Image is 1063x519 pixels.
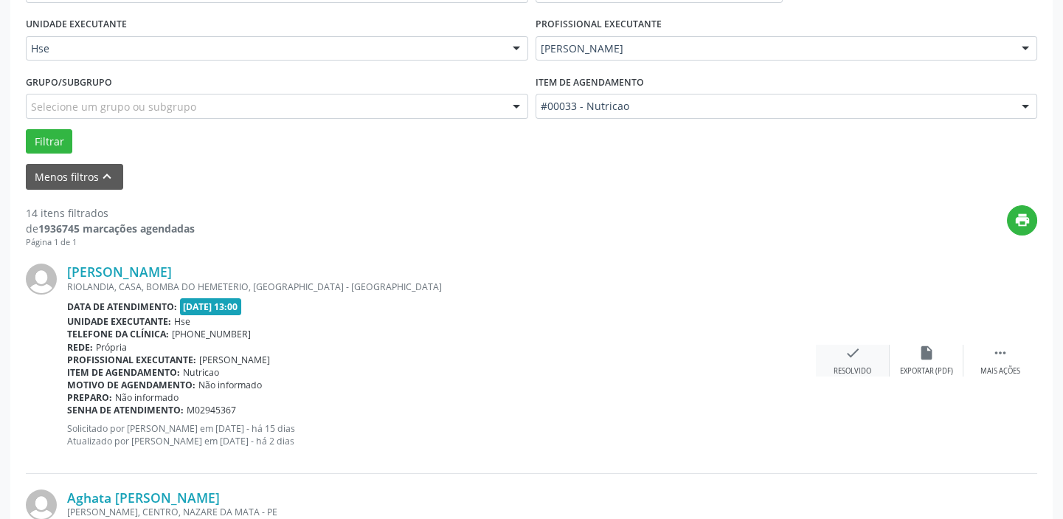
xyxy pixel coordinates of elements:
div: RIOLANDIA, CASA, BOMBA DO HEMETERIO, [GEOGRAPHIC_DATA] - [GEOGRAPHIC_DATA] [67,281,816,293]
span: M02945367 [187,404,236,416]
button: print [1007,205,1037,236]
button: Filtrar [26,129,72,154]
span: Hse [174,315,190,328]
div: Página 1 de 1 [26,236,195,249]
div: Resolvido [834,366,871,377]
b: Item de agendamento: [67,366,180,379]
span: #00033 - Nutricao [541,99,1008,114]
button: Menos filtroskeyboard_arrow_up [26,164,123,190]
label: PROFISSIONAL EXECUTANTE [536,13,662,36]
div: Mais ações [980,366,1020,377]
span: [PERSON_NAME] [199,354,270,366]
p: Solicitado por [PERSON_NAME] em [DATE] - há 15 dias Atualizado por [PERSON_NAME] em [DATE] - há 2... [67,422,816,447]
b: Data de atendimento: [67,300,177,313]
i: check [845,345,861,361]
span: Nutricao [183,366,219,379]
b: Rede: [67,341,93,354]
img: img [26,264,57,295]
span: Não informado [115,391,179,404]
span: Hse [31,41,498,56]
b: Unidade executante: [67,315,171,328]
b: Telefone da clínica: [67,328,169,340]
span: Não informado [198,379,262,391]
div: 14 itens filtrados [26,205,195,221]
b: Senha de atendimento: [67,404,184,416]
span: [PHONE_NUMBER] [172,328,251,340]
span: Própria [96,341,127,354]
a: Aghata [PERSON_NAME] [67,489,220,506]
b: Profissional executante: [67,354,196,366]
strong: 1936745 marcações agendadas [38,221,195,236]
i: insert_drive_file [918,345,935,361]
span: [DATE] 13:00 [180,298,242,315]
span: Selecione um grupo ou subgrupo [31,99,196,114]
i:  [992,345,1008,361]
label: Item de agendamento [536,71,644,94]
a: [PERSON_NAME] [67,264,172,280]
i: keyboard_arrow_up [99,168,115,185]
span: [PERSON_NAME] [541,41,1008,56]
b: Motivo de agendamento: [67,379,195,391]
div: [PERSON_NAME], CENTRO, NAZARE DA MATA - PE [67,506,816,518]
i: print [1014,212,1031,228]
div: Exportar (PDF) [900,366,953,377]
b: Preparo: [67,391,112,404]
label: Grupo/Subgrupo [26,71,112,94]
label: UNIDADE EXECUTANTE [26,13,127,36]
div: de [26,221,195,236]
